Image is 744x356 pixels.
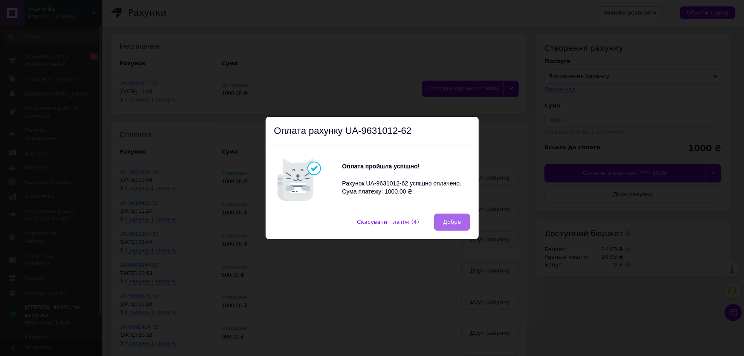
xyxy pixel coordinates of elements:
div: Рахунок UA-9631012-62 успішно оплачено. Сума платежу: 1000.00 ₴ [342,162,462,196]
b: Оплата пройшла успішно! [342,163,420,170]
img: Котик говорить Оплата пройшла успішно! [274,154,342,205]
button: Скасувати платіж (4) [348,214,428,231]
span: Добре [443,219,461,225]
div: Оплата рахунку UA-9631012-62 [266,117,479,145]
span: Скасувати платіж (4) [357,219,419,225]
button: Добре [434,214,470,231]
